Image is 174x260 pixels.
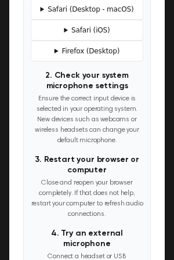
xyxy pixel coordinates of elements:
[31,93,143,146] p: Ensure the correct input device is selected in your operating system. New devices such as webcams...
[36,46,138,56] summary: Firefox (Desktop)
[31,178,143,219] p: Close and reopen your browser completely. If that does not help, restart your computer to refresh...
[31,62,143,91] h4: 2. Check your system microphone settings
[31,219,143,249] h4: 4. Try an external microphone
[31,146,143,175] h4: 3. Restart your browser or computer
[36,4,138,15] summary: Safari (Desktop - macOS)
[36,25,138,35] summary: Safari (iOS)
